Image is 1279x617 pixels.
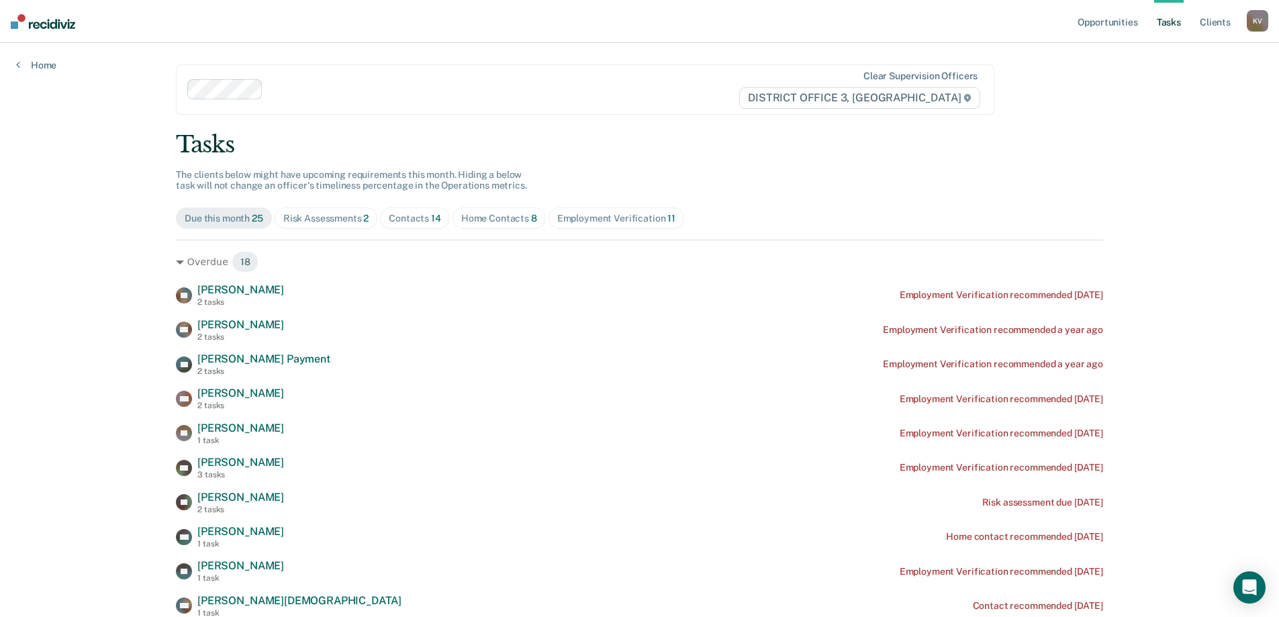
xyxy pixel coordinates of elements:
div: 1 task [197,539,284,549]
span: 8 [531,213,537,224]
div: Employment Verification recommended a year ago [883,324,1103,336]
span: [PERSON_NAME] [197,387,284,399]
span: [PERSON_NAME][DEMOGRAPHIC_DATA] [197,594,401,607]
div: Home Contacts [461,213,537,224]
div: Employment Verification recommended a year ago [883,359,1103,370]
div: Employment Verification [557,213,675,224]
span: [PERSON_NAME] Payment [197,352,330,365]
div: 2 tasks [197,367,330,376]
div: 2 tasks [197,505,284,514]
span: [PERSON_NAME] [197,283,284,296]
button: KV [1247,10,1268,32]
span: DISTRICT OFFICE 3, [GEOGRAPHIC_DATA] [739,87,980,109]
div: 1 task [197,436,284,445]
div: Risk Assessments [283,213,369,224]
div: Employment Verification recommended [DATE] [900,428,1103,439]
span: [PERSON_NAME] [197,559,284,572]
div: 1 task [197,573,284,583]
span: [PERSON_NAME] [197,491,284,504]
div: Tasks [176,131,1103,158]
div: Employment Verification recommended [DATE] [900,393,1103,405]
span: 25 [252,213,263,224]
div: 3 tasks [197,470,284,479]
span: 14 [431,213,441,224]
div: 2 tasks [197,297,284,307]
span: [PERSON_NAME] [197,318,284,331]
div: Employment Verification recommended [DATE] [900,566,1103,577]
div: 2 tasks [197,401,284,410]
span: 11 [667,213,675,224]
div: Clear supervision officers [863,70,978,82]
div: Overdue 18 [176,251,1103,273]
span: 2 [363,213,369,224]
a: Home [16,59,56,71]
span: [PERSON_NAME] [197,422,284,434]
span: [PERSON_NAME] [197,525,284,538]
div: Open Intercom Messenger [1233,571,1266,604]
div: Employment Verification recommended [DATE] [900,289,1103,301]
div: 2 tasks [197,332,284,342]
img: Recidiviz [11,14,75,29]
span: The clients below might have upcoming requirements this month. Hiding a below task will not chang... [176,169,527,191]
div: Contact recommended [DATE] [973,600,1103,612]
div: Home contact recommended [DATE] [946,531,1103,542]
div: Due this month [185,213,263,224]
div: K V [1247,10,1268,32]
div: Contacts [389,213,441,224]
div: Employment Verification recommended [DATE] [900,462,1103,473]
span: [PERSON_NAME] [197,456,284,469]
div: Risk assessment due [DATE] [982,497,1103,508]
span: 18 [232,251,259,273]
